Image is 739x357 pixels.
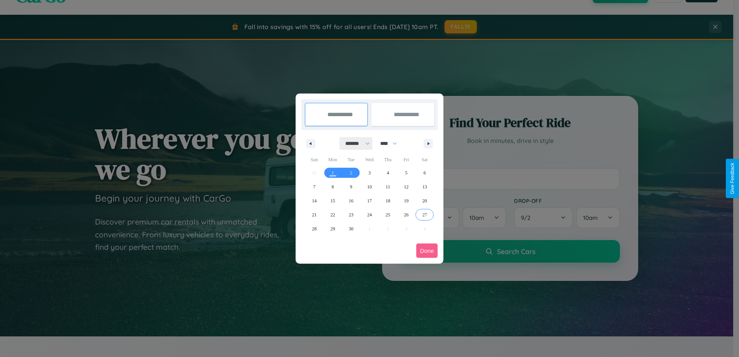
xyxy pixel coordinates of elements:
span: 9 [350,180,352,194]
span: 18 [386,194,390,208]
span: 24 [367,208,372,222]
button: 12 [397,180,415,194]
span: Sun [305,153,324,166]
span: 28 [312,222,317,236]
button: 27 [415,208,434,222]
span: 23 [349,208,353,222]
span: Wed [360,153,379,166]
span: 27 [422,208,427,222]
button: 29 [324,222,342,236]
span: 6 [424,166,426,180]
span: 13 [422,180,427,194]
span: Fri [397,153,415,166]
button: 26 [397,208,415,222]
button: 6 [415,166,434,180]
span: 4 [387,166,389,180]
span: 15 [331,194,335,208]
div: Give Feedback [730,163,735,194]
button: 20 [415,194,434,208]
button: 28 [305,222,324,236]
button: 10 [360,180,379,194]
span: Mon [324,153,342,166]
button: 11 [379,180,397,194]
span: 7 [313,180,315,194]
span: 29 [331,222,335,236]
span: 14 [312,194,317,208]
button: Done [416,244,438,258]
span: 22 [331,208,335,222]
button: 25 [379,208,397,222]
button: 2 [342,166,360,180]
span: 16 [349,194,353,208]
button: 7 [305,180,324,194]
span: 2 [350,166,352,180]
span: 11 [386,180,390,194]
span: 26 [404,208,408,222]
button: 14 [305,194,324,208]
button: 16 [342,194,360,208]
span: 12 [404,180,408,194]
span: 8 [332,180,334,194]
span: 10 [367,180,372,194]
span: Thu [379,153,397,166]
button: 1 [324,166,342,180]
button: 8 [324,180,342,194]
span: 5 [405,166,407,180]
button: 17 [360,194,379,208]
button: 3 [360,166,379,180]
span: 19 [404,194,408,208]
span: 20 [422,194,427,208]
button: 13 [415,180,434,194]
span: 17 [367,194,372,208]
span: 25 [386,208,390,222]
button: 15 [324,194,342,208]
button: 5 [397,166,415,180]
button: 4 [379,166,397,180]
span: Tue [342,153,360,166]
span: 3 [368,166,370,180]
span: 30 [349,222,353,236]
button: 30 [342,222,360,236]
button: 18 [379,194,397,208]
span: 1 [332,166,334,180]
button: 22 [324,208,342,222]
button: 24 [360,208,379,222]
button: 9 [342,180,360,194]
button: 19 [397,194,415,208]
button: 21 [305,208,324,222]
span: 21 [312,208,317,222]
span: Sat [415,153,434,166]
button: 23 [342,208,360,222]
